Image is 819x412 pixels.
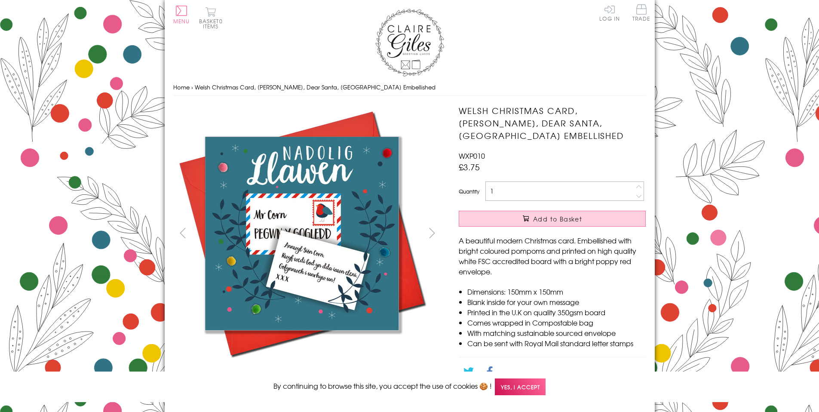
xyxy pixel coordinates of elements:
li: Blank inside for your own message [467,297,646,307]
span: Add to Basket [533,215,582,223]
li: Printed in the U.K on quality 350gsm board [467,307,646,317]
li: Can be sent with Royal Mail standard letter stamps [467,338,646,348]
a: Trade [632,4,650,23]
span: Menu [173,17,190,25]
label: Quantity [459,188,479,195]
span: 0 items [203,17,223,30]
a: Log In [599,4,620,21]
a: Home [173,83,190,91]
nav: breadcrumbs [173,79,646,96]
img: Welsh Christmas Card, Nadolig Llawen, Dear Santa, Pompom Embellished [442,105,699,363]
li: With matching sustainable sourced envelope [467,328,646,338]
button: Menu [173,6,190,24]
span: Yes, I accept [495,378,546,395]
span: WXP010 [459,151,485,161]
img: Claire Giles Greetings Cards [375,9,444,77]
button: prev [173,223,193,243]
span: › [191,83,193,91]
li: Dimensions: 150mm x 150mm [467,286,646,297]
p: A beautiful modern Christmas card. Embellished with bright coloured pompoms and printed on high q... [459,235,646,277]
span: £3.75 [459,161,480,173]
button: Basket0 items [199,7,223,29]
span: Welsh Christmas Card, [PERSON_NAME], Dear Santa, [GEOGRAPHIC_DATA] Embellished [195,83,436,91]
button: Add to Basket [459,211,646,227]
h1: Welsh Christmas Card, [PERSON_NAME], Dear Santa, [GEOGRAPHIC_DATA] Embellished [459,105,646,141]
button: next [422,223,442,243]
img: Welsh Christmas Card, Nadolig Llawen, Dear Santa, Pompom Embellished [173,105,431,363]
span: Trade [632,4,650,21]
li: Comes wrapped in Compostable bag [467,317,646,328]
